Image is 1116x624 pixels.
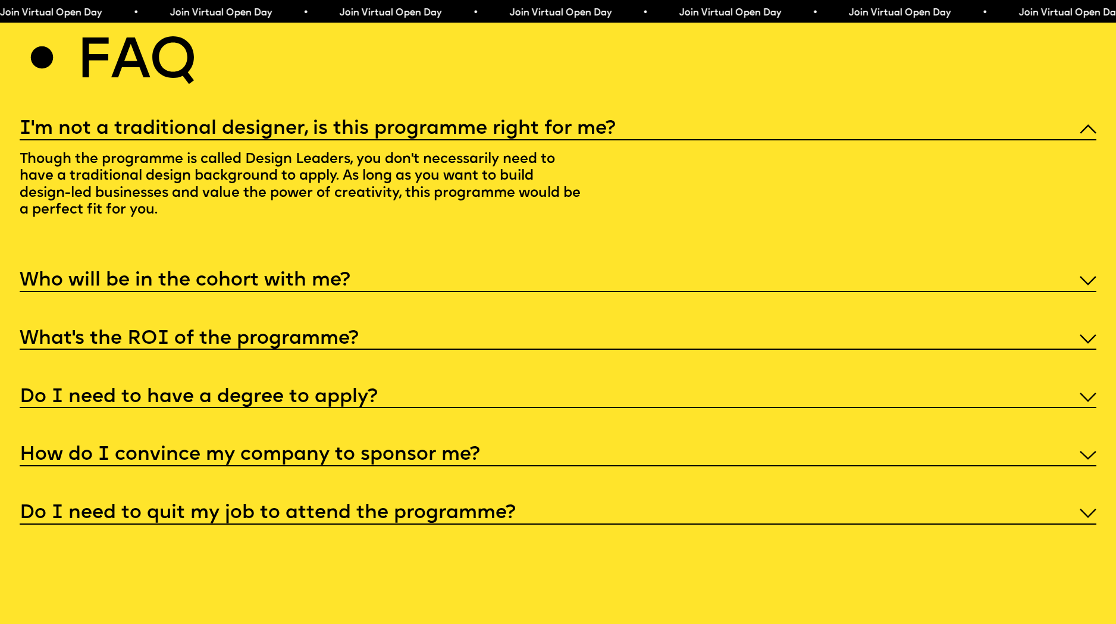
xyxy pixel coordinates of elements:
h5: Do I need to quit my job to attend the programme? [20,507,516,519]
h5: Do I need to have a degree to apply? [20,391,378,403]
span: • [473,8,478,18]
h5: Who will be in the cohort with me? [20,275,350,287]
h5: What’s the ROI of the programme? [20,333,359,345]
span: • [303,8,308,18]
span: • [133,8,139,18]
p: Though the programme is called Design Leaders, you don't necessarily need to have a traditional d... [20,140,582,234]
span: • [813,8,818,18]
h2: Faq [76,39,195,87]
h5: I'm not a traditional designer, is this programme right for me? [20,123,616,135]
h5: How do I convince my company to sponsor me? [20,449,480,461]
span: • [982,8,988,18]
span: • [642,8,648,18]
